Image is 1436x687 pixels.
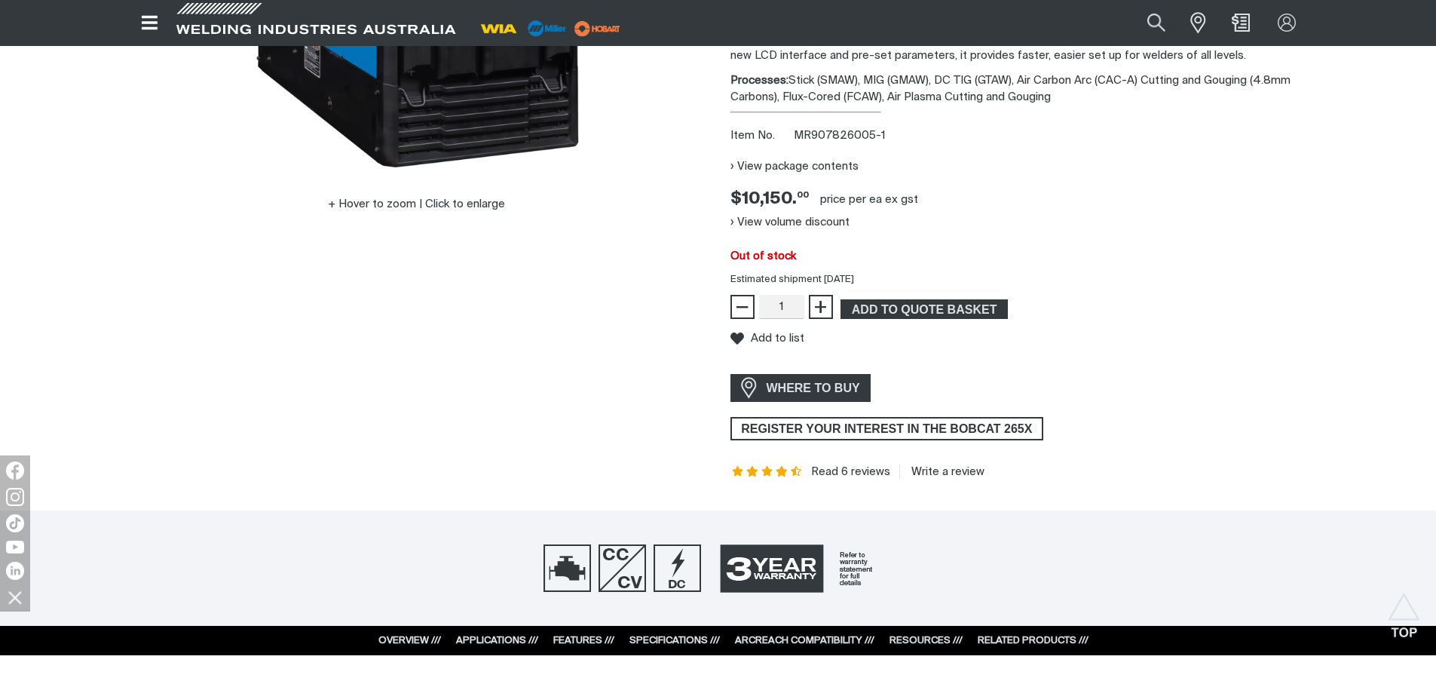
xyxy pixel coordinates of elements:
img: YouTube [6,541,24,554]
a: Shopping cart (0 product(s)) [1229,14,1253,32]
div: Price [730,189,809,210]
a: REGISTER YOUR INTEREST IN THE BOBCAT 265X [730,417,1044,441]
span: Add to list [751,332,804,345]
div: Stick (SMAW), MIG (GMAW), DC TIG (GTAW), Air Carbon Arc (CAC-A) Cutting and Gouging (4.8mm Carbon... [730,72,1309,106]
a: 3 Year Warranty [709,537,893,599]
a: miller [570,23,625,34]
button: Add to list [730,332,804,345]
span: $10,150. [730,189,809,210]
img: Instagram [6,488,24,506]
span: − [735,294,749,320]
button: Add Bobcat 265X ArcReach to the shopping cart [840,299,1008,319]
button: View volume discount [730,210,850,235]
img: TikTok [6,514,24,532]
span: + [813,294,828,320]
span: Item No. [730,127,791,145]
a: OVERVIEW /// [378,636,441,646]
img: IP21S Protection Rating [543,544,591,592]
span: REGISTER YOUR INTEREST IN THE BOBCAT 265X [732,417,1043,441]
a: APPLICATIONS /// [456,636,538,646]
a: SPECIFICATIONS /// [629,636,720,646]
input: Product name or item number... [1112,6,1182,40]
img: miller [570,17,625,40]
strong: Processes: [730,75,788,86]
a: ARCREACH COMPATIBILITY /// [735,636,874,646]
div: Estimated shipment [DATE] [718,272,1321,287]
span: MR907826005-1 [794,130,886,141]
a: Read 6 reviews [811,465,890,479]
button: Hover to zoom | Click to enlarge [319,195,514,213]
img: LinkedIn [6,562,24,580]
img: Facebook [6,462,24,480]
a: Write a review [899,465,984,479]
img: hide socials [2,584,28,610]
img: Single Phase [599,544,646,592]
button: View package contents [730,154,859,178]
span: Rating: 4.5 [730,467,804,477]
button: Search products [1131,6,1182,40]
sup: 00 [797,191,809,199]
span: Out of stock [730,250,796,262]
img: 15 Amp Supply Plug [654,544,701,592]
span: ADD TO QUOTE BASKET [842,299,1006,319]
span: WHERE TO BUY [757,376,870,400]
a: RESOURCES /// [889,636,963,646]
a: WHERE TO BUY [730,374,871,402]
div: ex gst [885,192,918,207]
div: price per EA [820,192,882,207]
button: Scroll to top [1387,593,1421,627]
a: FEATURES /// [553,636,614,646]
a: RELATED PRODUCTS /// [978,636,1088,646]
